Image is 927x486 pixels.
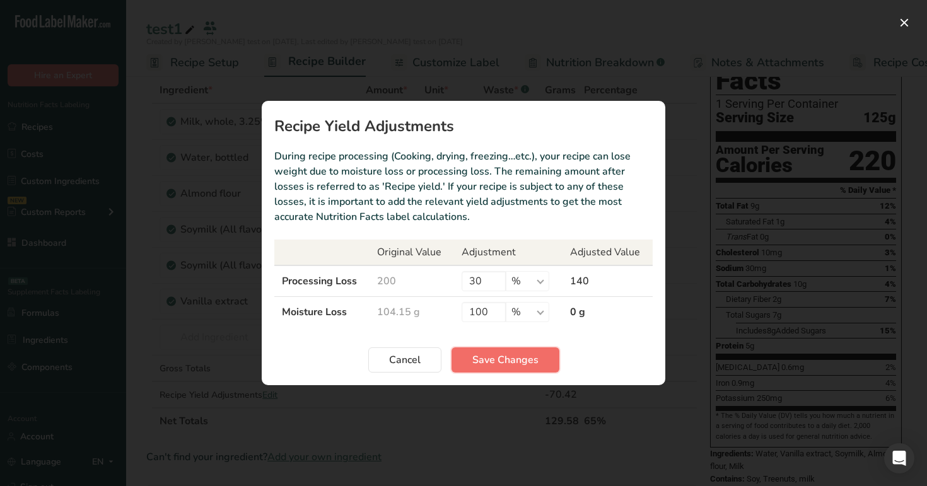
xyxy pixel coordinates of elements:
button: Cancel [368,347,441,373]
button: Save Changes [452,347,559,373]
td: 104.15 g [370,297,453,328]
h1: Recipe Yield Adjustments [274,119,653,134]
th: Adjustment [454,240,563,265]
td: Moisture Loss [274,297,370,328]
span: Cancel [389,352,421,367]
td: Processing Loss [274,265,370,297]
td: 140 [563,265,653,297]
span: Save Changes [472,352,539,367]
div: Open Intercom Messenger [884,443,914,473]
td: 200 [370,265,453,297]
p: During recipe processing (Cooking, drying, freezing…etc.), your recipe can lose weight due to moi... [274,149,653,224]
td: 0 g [563,297,653,328]
th: Adjusted Value [563,240,653,265]
th: Original Value [370,240,453,265]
